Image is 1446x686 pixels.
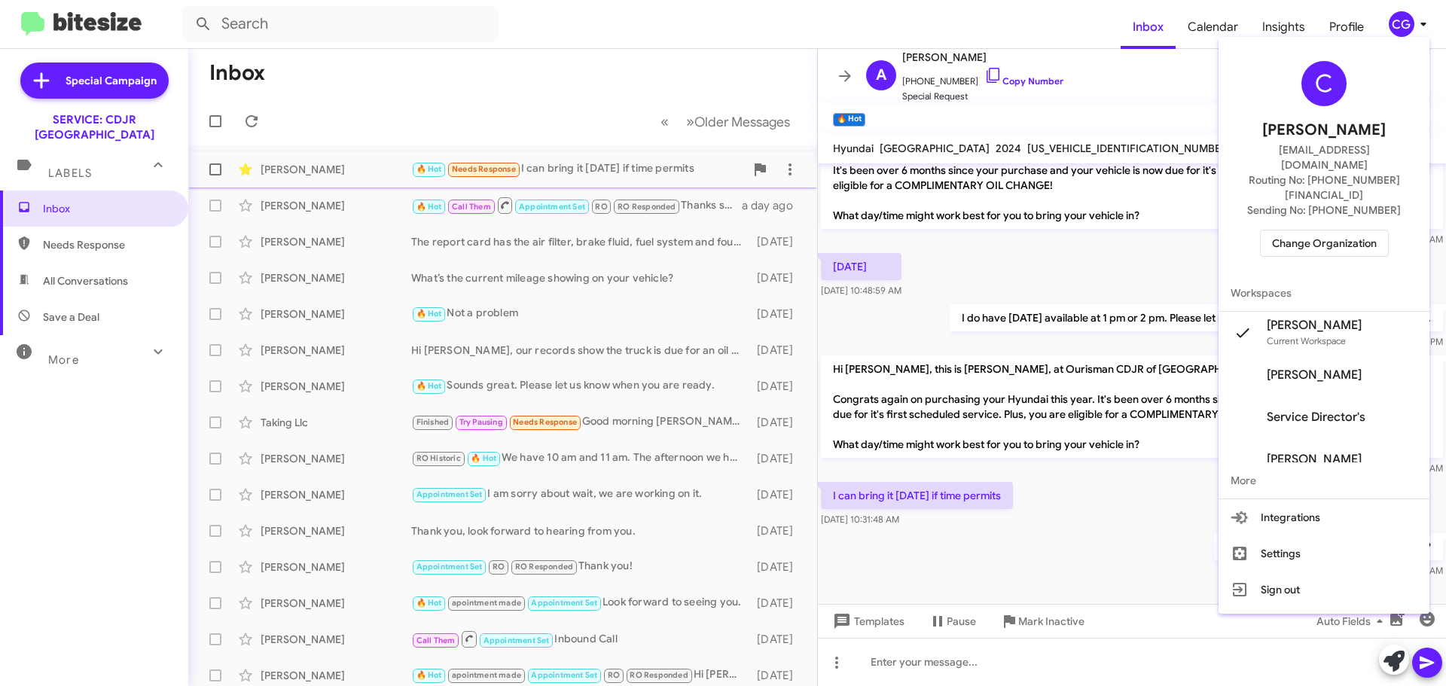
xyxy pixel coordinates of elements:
[1219,462,1429,498] span: More
[1237,172,1411,203] span: Routing No: [PHONE_NUMBER][FINANCIAL_ID]
[1237,142,1411,172] span: [EMAIL_ADDRESS][DOMAIN_NAME]
[1267,335,1346,346] span: Current Workspace
[1267,367,1362,383] span: [PERSON_NAME]
[1272,230,1377,256] span: Change Organization
[1260,230,1389,257] button: Change Organization
[1267,452,1362,467] span: [PERSON_NAME]
[1219,499,1429,535] button: Integrations
[1219,535,1429,572] button: Settings
[1219,572,1429,608] button: Sign out
[1262,118,1386,142] span: [PERSON_NAME]
[1267,410,1365,425] span: Service Director's
[1247,203,1401,218] span: Sending No: [PHONE_NUMBER]
[1267,318,1362,333] span: [PERSON_NAME]
[1301,61,1347,106] div: C
[1219,275,1429,311] span: Workspaces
